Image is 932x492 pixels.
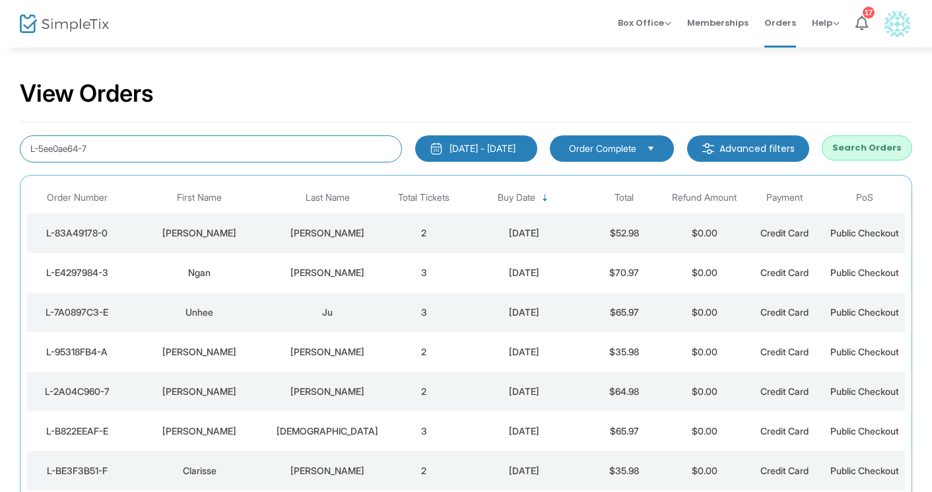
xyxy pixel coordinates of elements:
[665,253,745,293] td: $0.00
[760,465,809,476] span: Credit Card
[584,411,664,451] td: $65.97
[760,306,809,318] span: Credit Card
[467,345,581,359] div: 9/21/2025
[430,142,443,155] img: monthly
[760,386,809,397] span: Credit Card
[584,253,664,293] td: $70.97
[306,192,350,203] span: Last Name
[131,306,269,319] div: Unhee
[275,425,380,438] div: Jain
[131,385,269,398] div: David
[275,266,380,279] div: Pham
[467,425,581,438] div: 9/21/2025
[830,425,899,437] span: Public Checkout
[20,79,154,108] h2: View Orders
[760,346,809,357] span: Credit Card
[467,306,581,319] div: 9/21/2025
[131,266,269,279] div: Ngan
[687,135,809,162] m-button: Advanced filters
[275,464,380,477] div: Quintero
[275,227,380,240] div: Lopez
[830,346,899,357] span: Public Checkout
[584,182,664,213] th: Total
[665,411,745,451] td: $0.00
[830,306,899,318] span: Public Checkout
[131,345,269,359] div: David
[47,192,108,203] span: Order Number
[830,227,899,238] span: Public Checkout
[584,332,664,372] td: $35.98
[30,385,124,398] div: L-2A04C960-7
[760,227,809,238] span: Credit Card
[131,425,269,438] div: Samyak
[830,386,899,397] span: Public Checkout
[618,17,671,29] span: Box Office
[812,17,840,29] span: Help
[383,182,463,213] th: Total Tickets
[665,213,745,253] td: $0.00
[642,141,660,156] button: Select
[30,345,124,359] div: L-95318FB4-A
[830,267,899,278] span: Public Checkout
[275,345,380,359] div: Flynn
[131,227,269,240] div: Juan
[467,227,581,240] div: 9/21/2025
[822,135,912,160] button: Search Orders
[30,227,124,240] div: L-83A49178-0
[702,142,715,155] img: filter
[383,253,463,293] td: 3
[177,192,222,203] span: First Name
[584,372,664,411] td: $64.98
[856,192,873,203] span: PoS
[30,306,124,319] div: L-7A0897C3-E
[665,372,745,411] td: $0.00
[383,411,463,451] td: 3
[766,192,803,203] span: Payment
[569,142,636,155] span: Order Complete
[275,306,380,319] div: Ju
[830,465,899,476] span: Public Checkout
[665,451,745,491] td: $0.00
[449,142,516,155] div: [DATE] - [DATE]
[30,266,124,279] div: L-E4297984-3
[467,464,581,477] div: 9/21/2025
[584,451,664,491] td: $35.98
[665,332,745,372] td: $0.00
[760,267,809,278] span: Credit Card
[383,451,463,491] td: 2
[415,135,537,162] button: [DATE] - [DATE]
[275,385,380,398] div: Flynn
[584,293,664,332] td: $65.97
[665,182,745,213] th: Refund Amount
[665,293,745,332] td: $0.00
[20,135,402,162] input: Search by name, email, phone, order number, ip address, or last 4 digits of card
[30,464,124,477] div: L-BE3F3B51-F
[760,425,809,437] span: Credit Card
[584,213,664,253] td: $52.98
[467,266,581,279] div: 9/21/2025
[467,385,581,398] div: 9/21/2025
[30,425,124,438] div: L-B822EEAF-E
[383,332,463,372] td: 2
[540,193,550,203] span: Sortable
[383,293,463,332] td: 3
[383,372,463,411] td: 2
[383,213,463,253] td: 2
[764,6,796,40] span: Orders
[131,464,269,477] div: Clarisse
[687,6,749,40] span: Memberships
[498,192,535,203] span: Buy Date
[863,7,875,18] div: 17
